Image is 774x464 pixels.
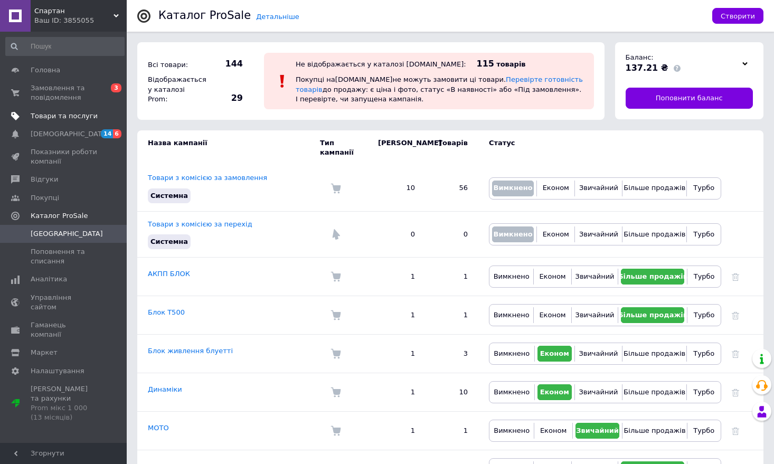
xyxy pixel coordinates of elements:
[31,320,98,339] span: Гаманець компанії
[367,412,426,450] td: 1
[31,293,98,312] span: Управління сайтом
[367,335,426,373] td: 1
[579,349,618,357] span: Звичайний
[536,269,568,285] button: Економ
[537,346,572,362] button: Економ
[492,269,531,285] button: Вимкнено
[31,403,98,422] div: Prom мікс 1 000 (13 місяців)
[721,12,755,20] span: Створити
[477,59,494,69] span: 115
[690,226,718,242] button: Турбо
[492,226,534,242] button: Вимкнено
[367,296,426,335] td: 1
[624,230,685,238] span: Більше продажів
[574,307,616,323] button: Звичайний
[690,346,718,362] button: Турбо
[31,274,67,284] span: Аналітика
[694,311,715,319] span: Турбо
[690,423,718,439] button: Турбо
[31,247,98,266] span: Поповнення та списання
[625,226,684,242] button: Більше продажів
[367,165,426,211] td: 10
[625,384,684,400] button: Більше продажів
[540,349,569,357] span: Економ
[690,307,718,323] button: Турбо
[367,130,426,165] td: [PERSON_NAME]
[256,13,299,21] a: Детальніше
[331,183,341,194] img: Комісія за замовлення
[31,65,60,75] span: Головна
[367,373,426,412] td: 1
[148,308,185,316] a: Блок Т500
[206,58,243,70] span: 144
[148,174,267,182] a: Товари з комісією за замовлення
[494,427,530,434] span: Вимкнено
[494,272,530,280] span: Вимкнено
[34,6,114,16] span: Спартан
[539,311,565,319] span: Економ
[367,258,426,296] td: 1
[578,384,619,400] button: Звичайний
[492,423,531,439] button: Вимкнено
[148,220,252,228] a: Товари з комісією за перехід
[31,147,98,166] span: Показники роботи компанії
[478,130,721,165] td: Статус
[426,335,478,373] td: 3
[426,296,478,335] td: 1
[150,238,188,245] span: Системна
[275,73,290,89] img: :exclamation:
[626,63,668,73] span: 137.21 ₴
[624,349,685,357] span: Більше продажів
[732,311,739,319] a: Видалити
[693,388,714,396] span: Турбо
[624,388,685,396] span: Більше продажів
[113,129,121,138] span: 6
[693,427,714,434] span: Турбо
[578,181,619,196] button: Звичайний
[31,83,98,102] span: Замовлення та повідомлення
[656,93,723,103] span: Поповнити баланс
[625,423,684,439] button: Більше продажів
[539,272,565,280] span: Економ
[575,423,620,439] button: Звичайний
[148,385,182,393] a: Динаміки
[31,366,84,376] span: Налаштування
[320,130,367,165] td: Тип кампанії
[426,211,478,257] td: 0
[694,272,715,280] span: Турбо
[331,229,341,240] img: Комісія за перехід
[426,130,478,165] td: Товарів
[31,129,109,139] span: [DEMOGRAPHIC_DATA]
[540,181,572,196] button: Економ
[618,272,687,280] span: Більше продажів
[31,193,59,203] span: Покупці
[693,184,714,192] span: Турбо
[690,269,718,285] button: Турбо
[148,424,169,432] a: МОТО
[5,37,125,56] input: Пошук
[575,272,615,280] span: Звичайний
[31,384,98,423] span: [PERSON_NAME] та рахунки
[148,347,233,355] a: Блок живлення блуетті
[137,130,320,165] td: Назва кампанії
[496,60,525,68] span: товарів
[578,226,619,242] button: Звичайний
[579,230,618,238] span: Звичайний
[537,423,569,439] button: Економ
[426,412,478,450] td: 1
[693,349,714,357] span: Турбо
[145,72,203,107] div: Відображається у каталозі Prom:
[537,384,572,400] button: Економ
[206,92,243,104] span: 29
[540,427,567,434] span: Економ
[150,192,188,200] span: Системна
[493,230,532,238] span: Вимкнено
[492,181,534,196] button: Вимкнено
[732,349,739,357] a: Видалити
[331,387,341,397] img: Комісія за замовлення
[579,388,618,396] span: Звичайний
[540,226,572,242] button: Економ
[296,75,583,93] a: Перевірте готовність товарів
[494,349,530,357] span: Вимкнено
[426,373,478,412] td: 10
